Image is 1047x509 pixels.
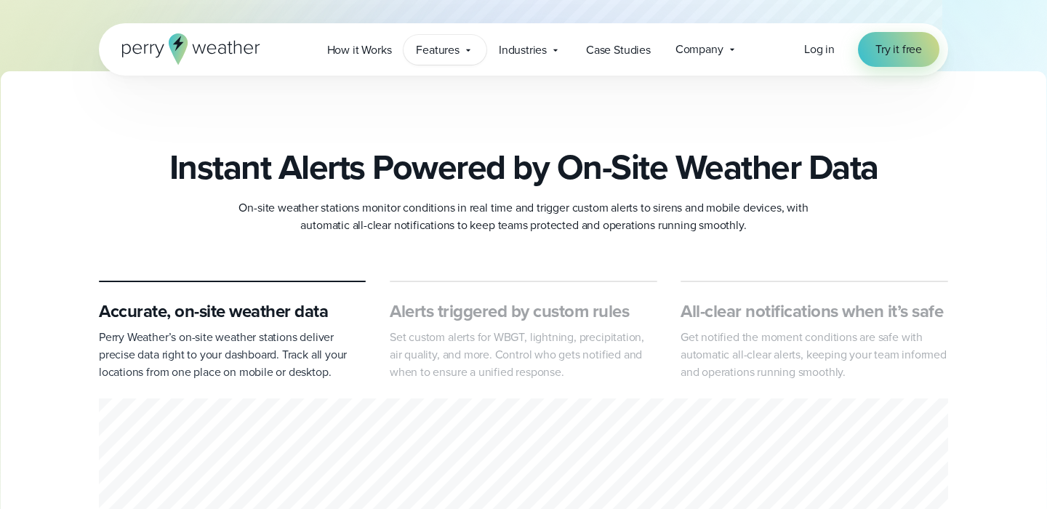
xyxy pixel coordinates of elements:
[169,147,878,188] h2: Instant Alerts Powered by On-Site Weather Data
[416,41,460,59] span: Features
[681,329,948,381] p: Get notified the moment conditions are safe with automatic all-clear alerts, keeping your team in...
[390,329,657,381] p: Set custom alerts for WBGT, lightning, precipitation, air quality, and more. Control who gets not...
[875,41,922,58] span: Try it free
[327,41,392,59] span: How it Works
[99,300,366,323] h3: Accurate, on-site weather data
[315,35,404,65] a: How it Works
[675,41,723,58] span: Company
[804,41,835,58] a: Log in
[574,35,663,65] a: Case Studies
[586,41,651,59] span: Case Studies
[99,329,366,381] p: Perry Weather’s on-site weather stations deliver precise data right to your dashboard. Track all ...
[233,199,814,234] p: On-site weather stations monitor conditions in real time and trigger custom alerts to sirens and ...
[390,300,657,323] h3: Alerts triggered by custom rules
[681,300,948,323] h3: All-clear notifications when it’s safe
[499,41,547,59] span: Industries
[858,32,939,67] a: Try it free
[804,41,835,57] span: Log in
